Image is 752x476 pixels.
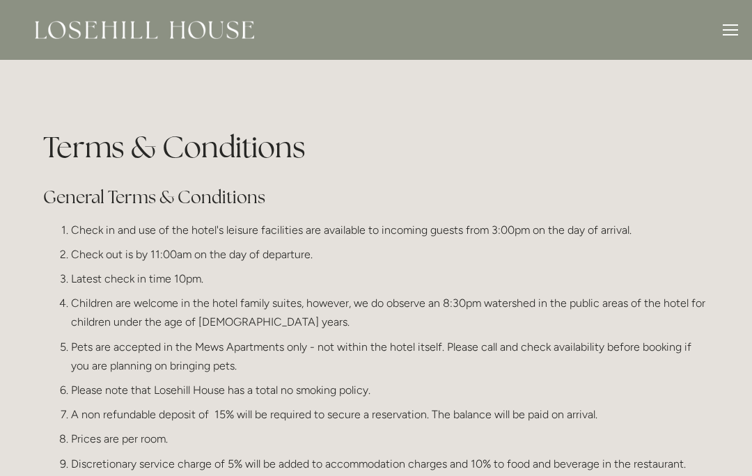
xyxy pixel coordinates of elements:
[71,269,709,288] p: Latest check in time 10pm.
[71,338,709,375] p: Pets are accepted in the Mews Apartments only - not within the hotel itself. Please call and chec...
[35,21,254,39] img: Losehill House
[71,405,709,424] p: A non refundable deposit of 15% will be required to secure a reservation. The balance will be pai...
[43,185,709,209] h2: General Terms & Conditions
[71,294,709,331] p: Children are welcome in the hotel family suites, however, we do observe an 8:30pm watershed in th...
[71,381,709,399] p: Please note that Losehill House has a total no smoking policy.
[71,429,709,448] p: Prices are per room.
[71,245,709,264] p: Check out is by 11:00am on the day of departure.
[43,127,709,168] h1: Terms & Conditions
[71,221,709,239] p: Check in and use of the hotel's leisure facilities are available to incoming guests from 3:00pm o...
